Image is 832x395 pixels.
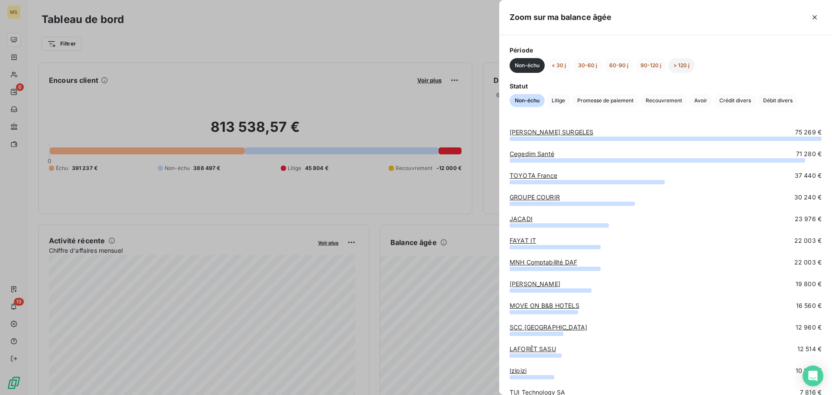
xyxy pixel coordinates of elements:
[510,302,579,309] a: MOVE ON B&B HOTELS
[794,236,822,245] span: 22 003 €
[510,215,533,222] a: JACADI
[714,94,756,107] button: Crédit divers
[510,193,560,201] a: GROUPE COURIR
[510,11,612,23] h5: Zoom sur ma balance âgée
[668,58,695,73] button: > 120 j
[796,366,822,375] span: 10 800 €
[796,323,822,332] span: 12 960 €
[572,94,639,107] button: Promesse de paiement
[546,58,571,73] button: < 30 j
[510,128,593,136] a: [PERSON_NAME] SURGELES
[796,280,822,288] span: 19 800 €
[510,237,536,244] a: FAYAT IT
[794,258,822,267] span: 22 003 €
[758,94,798,107] button: Débit divers
[510,82,822,91] span: Statut
[796,150,822,158] span: 71 280 €
[546,94,570,107] button: Litige
[510,172,557,179] a: TOYOTA France
[510,46,822,55] span: Période
[794,193,822,202] span: 30 240 €
[604,58,634,73] button: 60-90 j
[573,58,602,73] button: 30-60 j
[797,345,822,353] span: 12 514 €
[510,367,526,374] a: Izipizi
[635,58,666,73] button: 90-120 j
[510,280,560,287] a: [PERSON_NAME]
[510,258,577,266] a: MNH Comptabilité DAF
[795,128,822,137] span: 75 269 €
[795,171,822,180] span: 37 440 €
[803,366,823,386] div: Open Intercom Messenger
[795,215,822,223] span: 23 976 €
[640,94,687,107] button: Recouvrement
[510,345,556,353] a: LAFORÊT SASU
[510,94,545,107] button: Non-échu
[796,301,822,310] span: 16 560 €
[510,150,554,157] a: Cegedim Santé
[510,58,545,73] button: Non-échu
[510,323,587,331] a: SCC [GEOGRAPHIC_DATA]
[689,94,712,107] button: Avoir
